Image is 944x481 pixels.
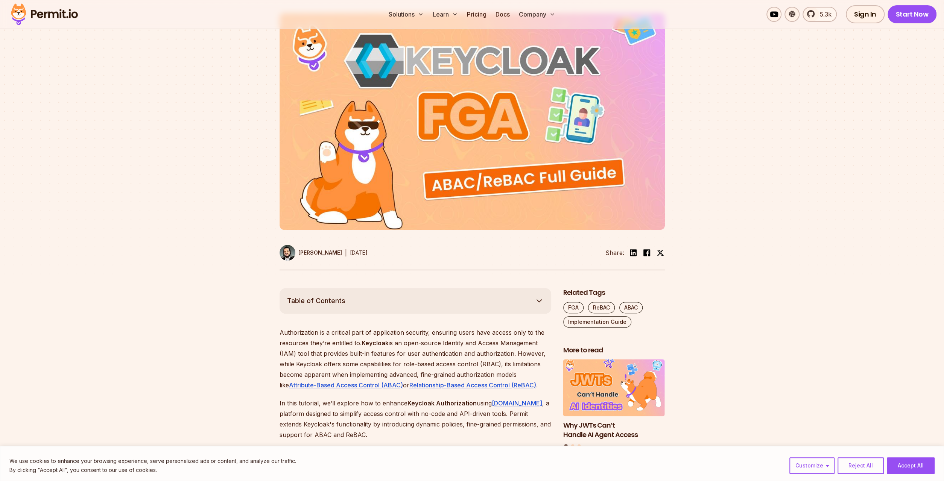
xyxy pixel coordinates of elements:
[803,7,837,22] a: 5.3k
[789,457,835,474] button: Customize
[298,249,342,256] p: [PERSON_NAME]
[605,248,624,257] li: Share:
[642,248,651,257] img: facebook
[563,302,584,313] a: FGA
[9,457,296,466] p: We use cookies to enhance your browsing experience, serve personalized ads or content, and analyz...
[464,7,489,22] a: Pricing
[629,248,638,257] img: linkedin
[564,444,568,448] button: Go to slide 1
[9,466,296,475] p: By clicking "Accept All", you consent to our use of cookies.
[350,249,368,256] time: [DATE]
[345,248,347,257] div: |
[888,5,937,23] a: Start Now
[657,249,664,256] img: twitter
[407,399,477,407] strong: Keycloak Authorization
[280,13,665,230] img: Fine-Grained Keycloak Authorization with ABAC and ReBAC
[8,2,81,27] img: Permit logo
[430,7,461,22] button: Learn
[386,7,427,22] button: Solutions
[563,421,665,440] h3: Why JWTs Can’t Handle AI Agent Access
[563,359,665,448] div: Posts
[516,7,558,22] button: Company
[563,346,665,355] h2: More to read
[362,339,389,347] strong: Keycloak
[280,327,551,390] p: Authorization is a critical part of application security, ensuring users have access only to the ...
[563,359,665,439] li: 1 of 3
[815,10,832,19] span: 5.3k
[563,316,631,328] a: Implementation Guide
[409,381,536,389] a: Relationship-Based Access Control (ReBAC)
[588,302,615,313] a: ReBAC
[563,288,665,297] h2: Related Tags
[838,457,884,474] button: Reject All
[280,398,551,440] p: In this tutorial, we’ll explore how to enhance using , a platform designed to simplify access con...
[287,296,345,306] span: Table of Contents
[280,288,551,314] button: Table of Contents
[578,444,581,447] button: Go to slide 3
[887,457,935,474] button: Accept All
[563,359,665,439] a: Why JWTs Can’t Handle AI Agent AccessWhy JWTs Can’t Handle AI Agent Access
[563,359,665,416] img: Why JWTs Can’t Handle AI Agent Access
[492,399,542,407] a: [DOMAIN_NAME]
[571,444,574,447] button: Go to slide 2
[289,381,403,389] a: Attribute-Based Access Control (ABAC)
[619,302,643,313] a: ABAC
[280,245,295,261] img: Gabriel L. Manor
[280,245,342,261] a: [PERSON_NAME]
[493,7,513,22] a: Docs
[846,5,885,23] a: Sign In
